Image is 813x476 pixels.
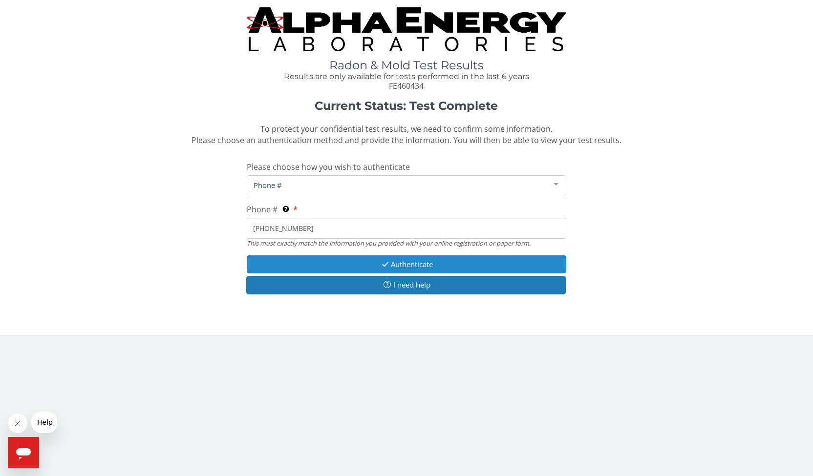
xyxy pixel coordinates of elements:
span: Phone # [247,204,278,215]
h4: Results are only available for tests performed in the last 6 years [247,72,566,81]
span: To protect your confidential test results, we need to confirm some information. Please choose an ... [192,124,621,145]
button: I need help [246,276,566,294]
span: FE460434 [389,81,424,91]
iframe: Button to launch messaging window [8,437,39,468]
img: TightCrop.jpg [247,7,566,51]
button: Authenticate [247,255,566,273]
span: Phone # [251,180,546,190]
div: This must exactly match the information you provided with your online registration or paper form. [247,239,566,248]
strong: Current Status: Test Complete [315,99,498,113]
h1: Radon & Mold Test Results [247,59,566,72]
iframe: Close message [8,414,27,433]
span: Please choose how you wish to authenticate [247,162,410,172]
iframe: Message from company [31,412,57,433]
